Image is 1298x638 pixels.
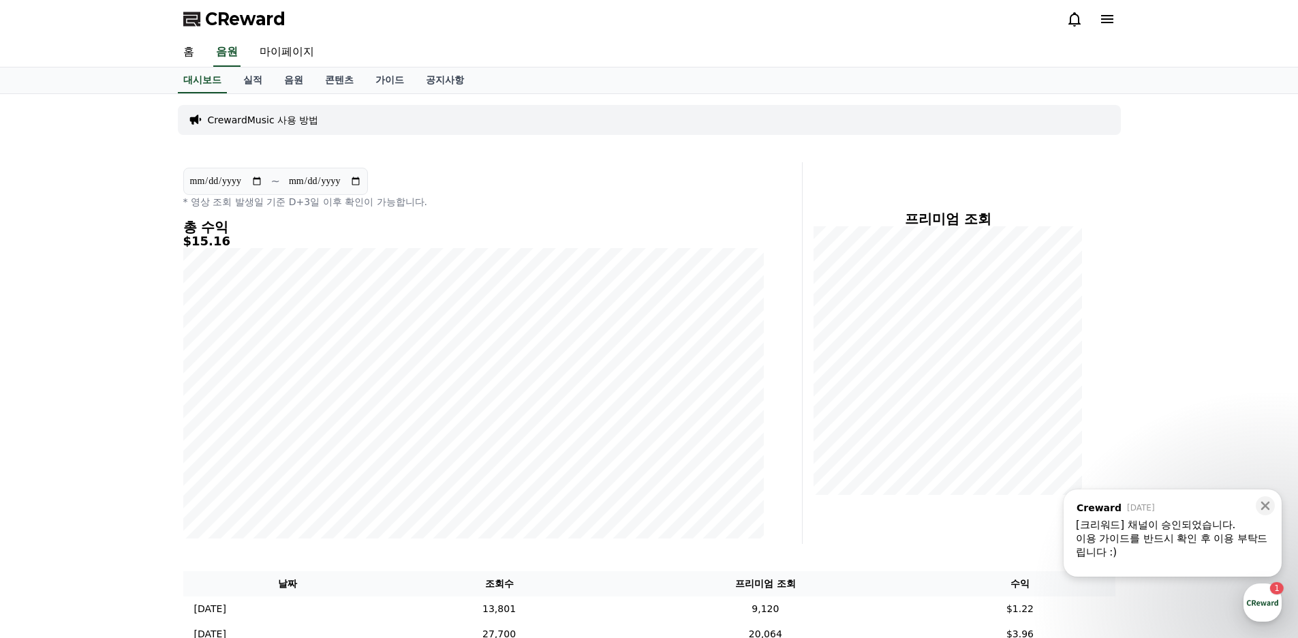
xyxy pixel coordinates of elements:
[925,571,1115,596] th: 수익
[43,453,51,464] span: 홈
[125,453,141,464] span: 대화
[606,571,925,596] th: 프리미엄 조회
[392,571,606,596] th: 조회수
[172,38,205,67] a: 홈
[205,8,285,30] span: CReward
[249,38,325,67] a: 마이페이지
[90,432,176,466] a: 1대화
[814,211,1083,226] h4: 프리미엄 조회
[232,67,273,93] a: 실적
[183,8,285,30] a: CReward
[183,571,392,596] th: 날짜
[273,67,314,93] a: 음원
[178,67,227,93] a: 대시보드
[365,67,415,93] a: 가이드
[925,596,1115,622] td: $1.22
[211,453,227,464] span: 설정
[138,431,143,442] span: 1
[194,602,226,616] p: [DATE]
[271,173,280,189] p: ~
[208,113,319,127] a: CrewardMusic 사용 방법
[314,67,365,93] a: 콘텐츠
[213,38,241,67] a: 음원
[415,67,475,93] a: 공지사항
[392,596,606,622] td: 13,801
[176,432,262,466] a: 설정
[606,596,925,622] td: 9,120
[183,195,764,209] p: * 영상 조회 발생일 기준 D+3일 이후 확인이 가능합니다.
[4,432,90,466] a: 홈
[183,219,764,234] h4: 총 수익
[183,234,764,248] h5: $15.16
